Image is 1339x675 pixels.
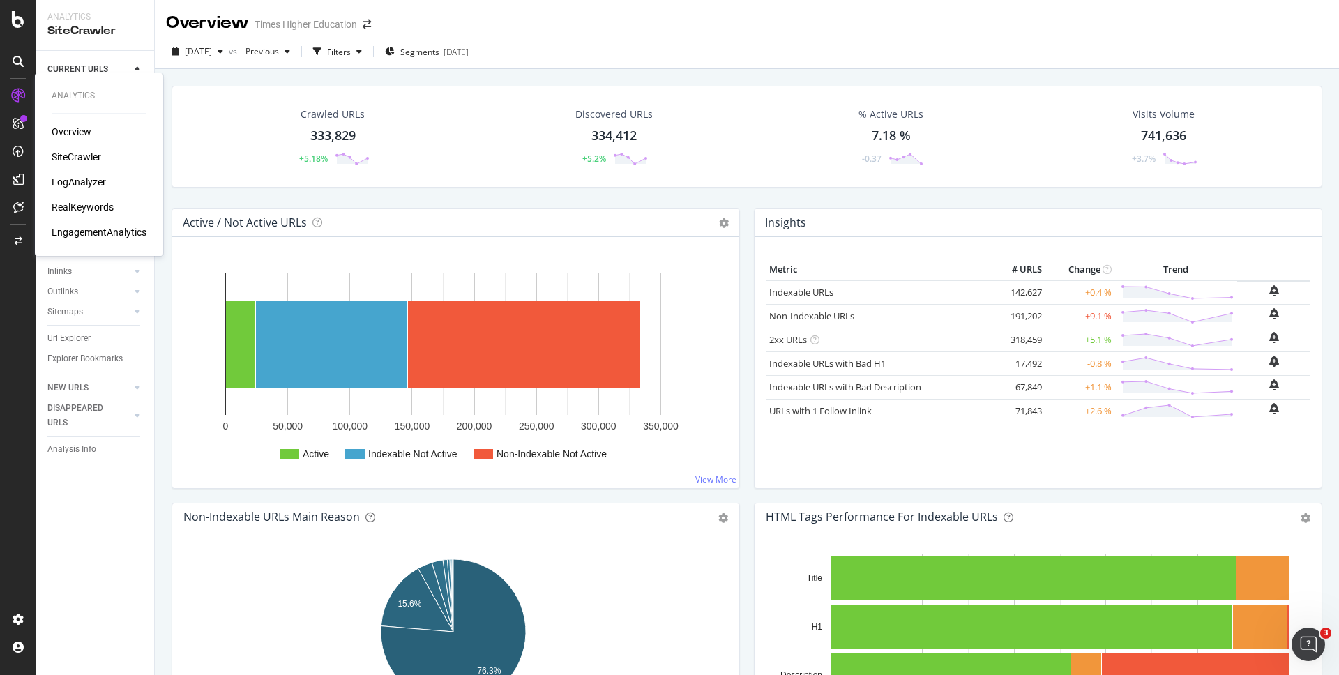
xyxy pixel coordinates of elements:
i: Options [719,218,729,228]
div: Botify Subscription Plans [29,427,234,441]
text: 200,000 [457,420,492,432]
div: Botify Subscription Plans [20,421,259,447]
div: Filters [327,46,351,58]
div: Profile image for Customer SupportThanks for your feedback! Clear labels definitely make things e... [15,185,264,236]
span: Search for help [29,317,113,332]
div: Close [240,22,265,47]
span: 3 [1320,628,1331,639]
div: bell-plus [1269,356,1279,367]
text: 15.6% [398,599,421,609]
p: How can we help? [28,123,251,146]
span: Previous [240,45,279,57]
td: 191,202 [990,304,1045,328]
td: +2.6 % [1045,399,1115,423]
div: +5.18% [299,153,328,165]
div: Ask a question [29,256,234,271]
p: Hello Emer. [28,99,251,123]
div: Discovered URLs [575,107,653,121]
div: Non-Indexable URLs Main Reason [183,510,360,524]
div: DISAPPEARED URLS [47,401,118,430]
a: Explorer Bookmarks [47,351,144,366]
div: Visits Volume [1133,107,1195,121]
div: +3.7% [1132,153,1156,165]
div: -0.37 [862,153,882,165]
a: URLs with 1 Follow Inlink [769,404,872,417]
text: 300,000 [581,420,616,432]
button: Segments[DATE] [379,40,474,63]
a: Outlinks [47,285,130,299]
div: Inlinks [47,264,72,279]
div: Times Higher Education [255,17,357,31]
div: 741,636 [1141,127,1186,145]
td: 71,843 [990,399,1045,423]
span: 2025 Aug. 20th [185,45,212,57]
span: Home [19,470,50,480]
div: NEW URLS [47,381,89,395]
img: logo [28,26,93,49]
a: View More [695,473,736,485]
button: Tickets [139,435,209,491]
h4: Insights [765,213,806,232]
div: Integrating Web Traffic Data [20,344,259,370]
div: 7.18 % [872,127,911,145]
td: +5.1 % [1045,328,1115,351]
div: Analytics [47,11,143,23]
a: Indexable URLs with Bad Description [769,381,921,393]
a: SiteCrawler [52,150,101,164]
img: Profile image for Jenny [149,22,177,50]
div: gear [1301,513,1310,523]
a: RealKeywords [52,200,114,214]
svg: A chart. [183,259,728,477]
text: Title [807,573,823,583]
a: CURRENT URLS [47,62,130,77]
button: Messages [70,435,139,491]
div: Understanding AI Bot Data in Botify [20,395,259,421]
span: vs [229,45,240,57]
text: Indexable Not Active [368,448,457,460]
a: EngagementAnalytics [52,225,146,239]
img: Profile image for Alex [202,22,230,50]
a: Indexable URLs [769,286,833,298]
div: gear [718,513,728,523]
div: HTML Tags Performance for Indexable URLs [766,510,998,524]
a: Url Explorer [47,331,144,346]
h4: Active / Not Active URLs [183,213,307,232]
a: DISAPPEARED URLS [47,401,130,430]
div: Analytics [52,90,146,102]
a: Analysis Info [47,442,144,457]
iframe: Intercom live chat [1292,628,1325,661]
div: Crawled URLs [301,107,365,121]
a: NEW URLS [47,381,130,395]
div: Explorer Bookmarks [47,351,123,366]
button: [DATE] [166,40,229,63]
text: Non-Indexable Not Active [497,448,607,460]
span: Messages [81,470,129,480]
div: • 4h ago [154,211,194,225]
a: LogAnalyzer [52,175,106,189]
span: Segments [400,46,439,58]
td: +0.4 % [1045,280,1115,305]
div: Status Codes and Network Errors [20,370,259,395]
text: 100,000 [332,420,368,432]
div: Overview [166,11,249,35]
span: Tickets [158,470,192,480]
img: Profile image for Customer Support [29,197,56,225]
div: bell-plus [1269,285,1279,296]
div: +5.2% [582,153,606,165]
div: 333,829 [310,127,356,145]
text: 250,000 [519,420,554,432]
td: +1.1 % [1045,375,1115,399]
a: Overview [52,125,91,139]
div: Status Codes and Network Errors [29,375,234,390]
button: Search for help [20,310,259,338]
div: Understanding AI Bot Data in Botify [29,401,234,416]
a: Inlinks [47,264,130,279]
div: 334,412 [591,127,637,145]
div: Analysis Info [47,442,96,457]
td: 67,849 [990,375,1045,399]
